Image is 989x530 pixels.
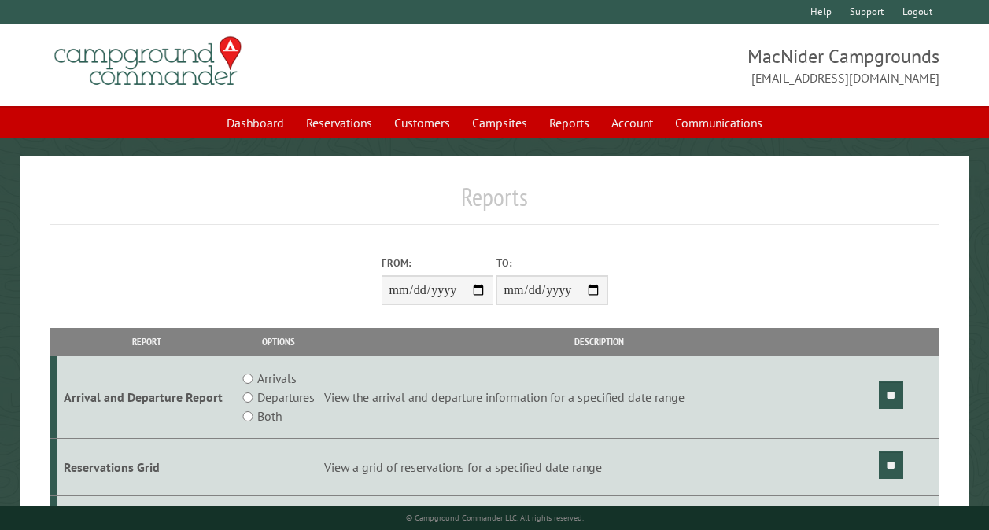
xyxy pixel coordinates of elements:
img: Campground Commander [50,31,246,92]
label: From: [382,256,493,271]
a: Communications [666,108,772,138]
span: MacNider Campgrounds [EMAIL_ADDRESS][DOMAIN_NAME] [495,43,940,87]
td: View a grid of reservations for a specified date range [322,439,876,496]
th: Options [235,328,322,355]
th: Description [322,328,876,355]
td: Reservations Grid [57,439,236,496]
a: Reports [540,108,599,138]
th: Report [57,328,236,355]
a: Campsites [463,108,537,138]
a: Reservations [297,108,382,138]
label: To: [496,256,608,271]
td: View the arrival and departure information for a specified date range [322,356,876,439]
small: © Campground Commander LLC. All rights reserved. [406,513,584,523]
a: Account [602,108,662,138]
a: Customers [385,108,459,138]
h1: Reports [50,182,939,225]
label: Departures [257,388,315,407]
a: Dashboard [217,108,293,138]
label: Both [257,407,282,425]
label: Arrivals [257,369,297,388]
td: Arrival and Departure Report [57,356,236,439]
